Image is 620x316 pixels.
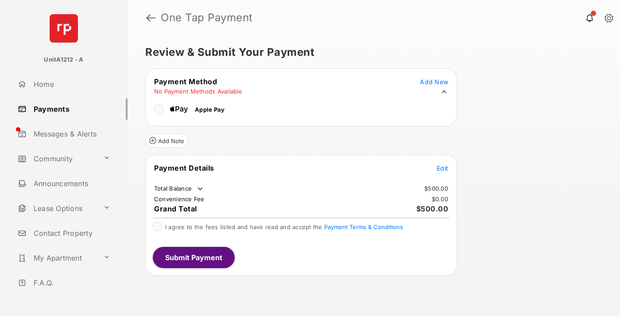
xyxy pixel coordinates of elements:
[14,98,128,120] a: Payments
[145,133,188,148] button: Add Note
[437,164,448,172] span: Edit
[154,77,217,86] span: Payment Method
[14,173,128,194] a: Announcements
[14,222,128,244] a: Contact Property
[14,74,128,95] a: Home
[161,12,253,23] strong: One Tap Payment
[431,195,449,203] td: $0.00
[153,247,235,268] button: Submit Payment
[154,87,243,95] td: No Payment Methods Available
[416,204,449,213] span: $500.00
[154,195,205,203] td: Convenience Fee
[14,272,128,293] a: F.A.Q.
[437,164,448,172] button: Edit
[420,77,448,86] button: Add New
[154,184,205,193] td: Total Balance
[145,47,595,58] h5: Review & Submit Your Payment
[14,198,100,219] a: Lease Options
[424,184,449,192] td: $500.00
[324,223,403,230] button: I agree to the fees listed and have read and accept the
[14,247,100,269] a: My Apartment
[14,148,100,169] a: Community
[154,164,214,172] span: Payment Details
[195,106,225,113] span: Apple Pay
[165,223,403,230] span: I agree to the fees listed and have read and accept the
[420,78,448,86] span: Add New
[14,123,128,144] a: Messages & Alerts
[154,204,197,213] span: Grand Total
[44,55,83,64] p: UnitA1212 - A
[50,14,78,43] img: svg+xml;base64,PHN2ZyB4bWxucz0iaHR0cDovL3d3dy53My5vcmcvMjAwMC9zdmciIHdpZHRoPSI2NCIgaGVpZ2h0PSI2NC...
